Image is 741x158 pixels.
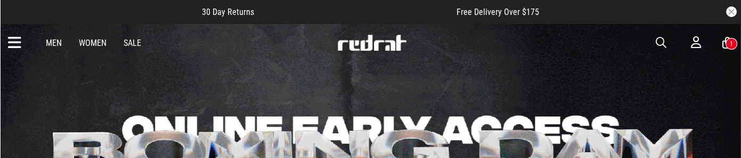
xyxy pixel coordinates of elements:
a: Men [46,38,62,48]
iframe: Customer reviews powered by Trustpilot [275,6,435,17]
img: Redrat logo [337,35,407,51]
div: 1 [730,40,733,48]
span: Free Delivery Over $175 [457,7,539,17]
button: Open LiveChat chat widget [9,4,40,36]
a: 1 [722,37,732,49]
a: Women [79,38,107,48]
span: 30 Day Returns [202,7,254,17]
a: Sale [124,38,141,48]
